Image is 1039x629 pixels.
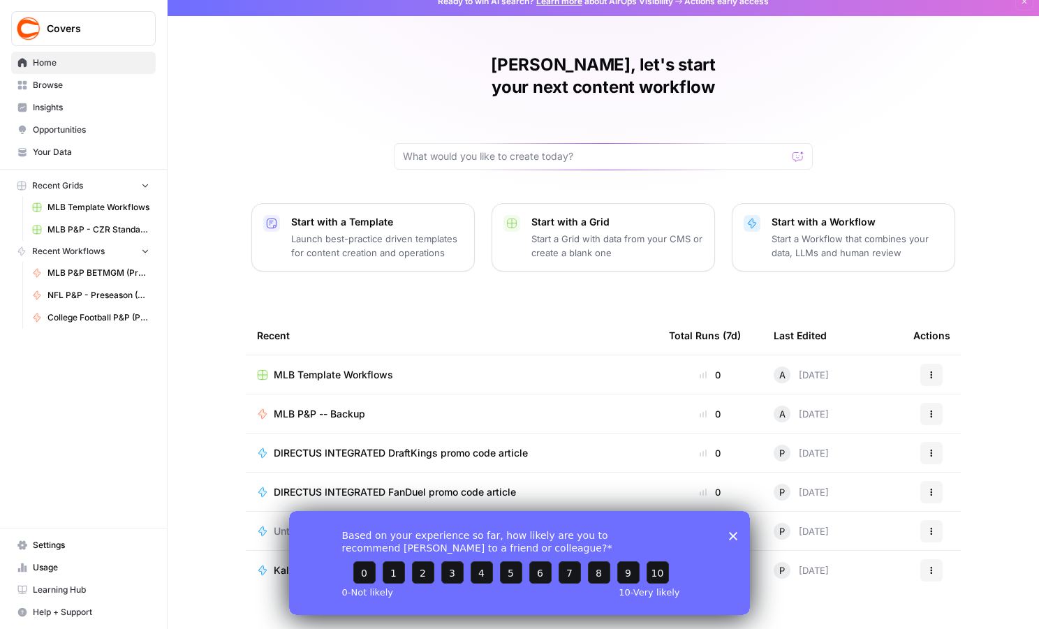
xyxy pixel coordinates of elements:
a: Insights [11,96,156,119]
span: DIRECTUS INTEGRATED DraftKings promo code article [274,446,528,460]
span: Covers [47,22,131,36]
button: Recent Workflows [11,241,156,262]
a: NFL P&P - Preseason (Production) [26,284,156,306]
button: Help + Support [11,601,156,623]
div: 0 [669,446,751,460]
span: Home [33,57,149,69]
h1: [PERSON_NAME], let's start your next content workflow [394,54,813,98]
a: Untitled [257,524,647,538]
span: Learning Hub [33,584,149,596]
div: Recent [257,316,647,355]
div: [DATE] [774,562,829,579]
a: College Football P&P (Production) [26,306,156,329]
span: Help + Support [33,606,149,619]
img: Covers Logo [16,16,41,41]
a: Usage [11,556,156,579]
span: Insights [33,101,149,114]
a: Opportunities [11,119,156,141]
span: Recent Grids [32,179,83,192]
a: MLB Template Workflows [26,196,156,219]
div: 0 [669,485,751,499]
span: MLB P&P -- Backup [274,407,365,421]
a: Browse [11,74,156,96]
span: MLB Template Workflows [47,201,149,214]
button: Workspace: Covers [11,11,156,46]
p: Start a Grid with data from your CMS or create a blank one [531,232,703,260]
a: MLB P&P -- Backup [257,407,647,421]
a: MLB Template Workflows [257,368,647,382]
span: College Football P&P (Production) [47,311,149,324]
span: Browse [33,79,149,91]
div: [DATE] [774,406,829,422]
input: What would you like to create today? [403,149,787,163]
div: [DATE] [774,484,829,501]
p: Start a Workflow that combines your data, LLMs and human review [772,232,943,260]
span: P [779,446,785,460]
button: Start with a GridStart a Grid with data from your CMS or create a blank one [492,203,715,272]
div: [DATE] [774,367,829,383]
div: Actions [913,316,950,355]
button: Start with a WorkflowStart a Workflow that combines your data, LLMs and human review [732,203,955,272]
div: [DATE] [774,445,829,461]
a: Home [11,52,156,74]
p: Start with a Grid [531,215,703,229]
a: DIRECTUS INTEGRATED DraftKings promo code article [257,446,647,460]
span: A [779,407,786,421]
a: MLB P&P BETMGM (Production) [26,262,156,284]
div: 0 [669,407,751,421]
p: Start with a Template [291,215,463,229]
div: [DATE] [774,523,829,540]
div: 0 [669,368,751,382]
span: Your Data [33,146,149,158]
div: Total Runs (7d) [669,316,741,355]
button: Recent Grids [11,175,156,196]
a: Learning Hub [11,579,156,601]
span: Kalshi promo code article [274,563,393,577]
span: Settings [33,539,149,552]
p: Start with a Workflow [772,215,943,229]
a: DIRECTUS INTEGRATED FanDuel promo code article [257,485,647,499]
span: Opportunities [33,124,149,136]
button: Start with a TemplateLaunch best-practice driven templates for content creation and operations [251,203,475,272]
a: Your Data [11,141,156,163]
iframe: Survey from AirOps [289,511,750,615]
a: Kalshi promo code article [257,563,647,577]
span: Recent Workflows [32,245,105,258]
span: MLB P&P BETMGM (Production) [47,267,149,279]
span: DIRECTUS INTEGRATED FanDuel promo code article [274,485,516,499]
p: Launch best-practice driven templates for content creation and operations [291,232,463,260]
a: MLB P&P - CZR Standard (Production) Grid [26,219,156,241]
span: A [779,368,786,382]
span: MLB P&P - CZR Standard (Production) Grid [47,223,149,236]
span: P [779,485,785,499]
span: Usage [33,561,149,574]
div: Last Edited [774,316,827,355]
span: P [779,563,785,577]
span: MLB Template Workflows [274,368,393,382]
span: Untitled [274,524,311,538]
a: Settings [11,534,156,556]
span: NFL P&P - Preseason (Production) [47,289,149,302]
span: P [779,524,785,538]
